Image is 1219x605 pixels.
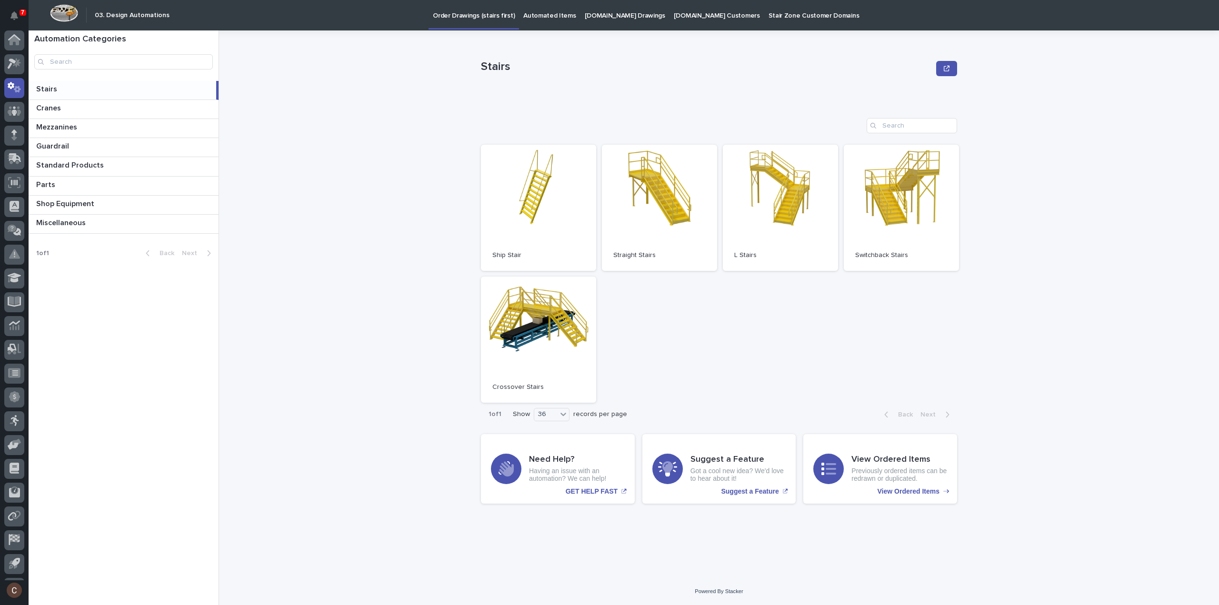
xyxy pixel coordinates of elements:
[29,100,219,119] a: CranesCranes
[481,145,596,271] a: Ship Stair
[4,6,24,26] button: Notifications
[36,179,57,189] p: Parts
[34,54,213,69] input: Search
[695,588,743,594] a: Powered By Stacker
[734,251,827,259] p: L Stairs
[36,217,88,228] p: Miscellaneous
[920,411,941,418] span: Next
[29,215,219,234] a: MiscellaneousMiscellaneous
[34,34,213,45] h1: Automation Categories
[534,409,557,419] div: 36
[138,249,178,258] button: Back
[4,580,24,600] button: users-avatar
[855,251,948,259] p: Switchback Stairs
[36,121,79,132] p: Mezzanines
[29,242,57,265] p: 1 of 1
[481,434,635,504] a: GET HELP FAST
[178,249,219,258] button: Next
[29,138,219,157] a: GuardrailGuardrail
[566,487,618,496] p: GET HELP FAST
[642,434,796,504] a: Suggest a Feature
[721,487,779,496] p: Suggest a Feature
[36,140,71,151] p: Guardrail
[878,487,939,496] p: View Ordered Items
[877,410,917,419] button: Back
[481,403,509,426] p: 1 of 1
[492,383,585,391] p: Crossover Stairs
[21,9,24,16] p: 7
[917,410,957,419] button: Next
[613,251,706,259] p: Straight Stairs
[723,145,838,271] a: L Stairs
[29,177,219,196] a: PartsParts
[182,250,203,257] span: Next
[36,198,96,208] p: Shop Equipment
[513,410,530,418] p: Show
[36,159,106,170] p: Standard Products
[529,467,625,483] p: Having an issue with an automation? We can help!
[573,410,627,418] p: records per page
[690,455,786,465] h3: Suggest a Feature
[481,277,596,403] a: Crossover Stairs
[690,467,786,483] p: Got a cool new idea? We'd love to hear about it!
[844,145,959,271] a: Switchback Stairs
[29,81,219,100] a: StairsStairs
[867,118,957,133] input: Search
[36,83,59,94] p: Stairs
[892,411,913,418] span: Back
[29,196,219,215] a: Shop EquipmentShop Equipment
[29,119,219,138] a: MezzaninesMezzanines
[851,455,947,465] h3: View Ordered Items
[602,145,717,271] a: Straight Stairs
[36,102,63,113] p: Cranes
[803,434,957,504] a: View Ordered Items
[481,60,932,74] p: Stairs
[851,467,947,483] p: Previously ordered items can be redrawn or duplicated.
[50,4,78,22] img: Workspace Logo
[154,250,174,257] span: Back
[95,11,170,20] h2: 03. Design Automations
[529,455,625,465] h3: Need Help?
[29,157,219,176] a: Standard ProductsStandard Products
[492,251,585,259] p: Ship Stair
[12,11,24,27] div: Notifications7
